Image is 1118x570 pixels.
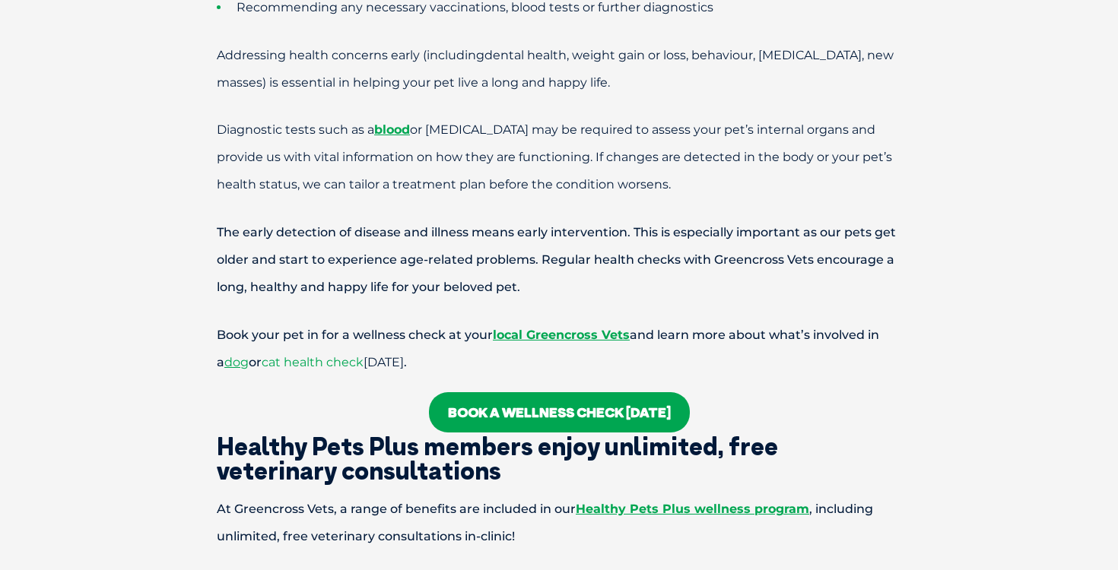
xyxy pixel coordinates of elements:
[164,219,954,301] p: The early detection of disease and illness means early intervention. This is especially important...
[429,392,690,432] a: Book a wellness check [DATE]
[217,122,892,192] span: Diagnostic tests such as a or [MEDICAL_DATA] may be required to assess your pet’s internal organs...
[217,48,484,62] span: Addressing health concerns early (including
[164,434,954,483] h2: Healthy Pets Plus members enjoy unlimited, free veterinary consultations
[262,355,364,369] a: cat health check
[224,355,249,369] a: dog
[374,122,410,137] a: blood
[217,48,894,90] span: dental health, weight gain or loss, behaviour, [MEDICAL_DATA], new masses) is essential in helpin...
[364,355,404,369] span: [DATE]
[493,328,630,342] a: local Greencross Vets
[164,496,954,550] p: At Greencross Vets, a range of benefits are included in our , including unlimited, free veterinar...
[576,502,809,516] a: Healthy Pets Plus wellness program
[164,321,954,376] p: Book your pet in for a wellness check at your and learn more about what’s involved in a or .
